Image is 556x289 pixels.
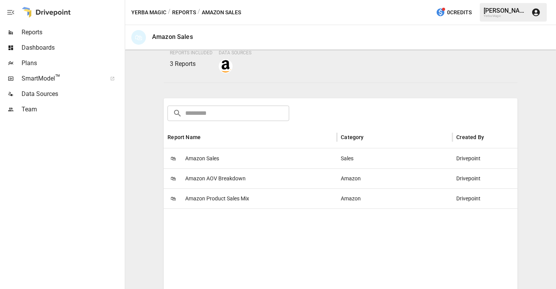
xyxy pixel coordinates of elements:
div: [PERSON_NAME] [484,7,527,14]
div: / [168,8,171,17]
p: 3 Reports [170,59,213,69]
button: 0Credits [433,5,475,20]
span: 0 Credits [447,8,472,17]
div: Amazon Sales [152,33,193,40]
span: Data Sources [22,89,123,99]
span: Team [22,105,123,114]
div: 🛍 [131,30,146,45]
span: SmartModel [22,74,102,83]
div: Amazon [337,188,452,208]
span: 🛍 [167,193,179,204]
span: Reports [22,28,123,37]
span: Amazon Product Sales Mix [185,189,249,208]
div: Amazon [337,168,452,188]
span: Amazon AOV Breakdown [185,169,246,188]
div: Sales [337,148,452,168]
span: 🛍 [167,153,179,164]
div: / [198,8,200,17]
img: amazon [219,60,232,72]
button: Sort [485,132,496,143]
span: Data Sources [219,50,251,55]
div: Yerba Magic [484,14,527,18]
button: Reports [172,8,196,17]
span: Plans [22,59,123,68]
span: Amazon Sales [185,149,219,168]
button: Sort [201,132,212,143]
span: Reports Included [170,50,213,55]
div: Category [341,134,363,140]
div: Created By [456,134,484,140]
button: Sort [364,132,375,143]
span: ™ [55,73,60,82]
span: 🛍 [167,173,179,184]
button: Yerba Magic [131,8,166,17]
span: Dashboards [22,43,123,52]
div: Report Name [167,134,201,140]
